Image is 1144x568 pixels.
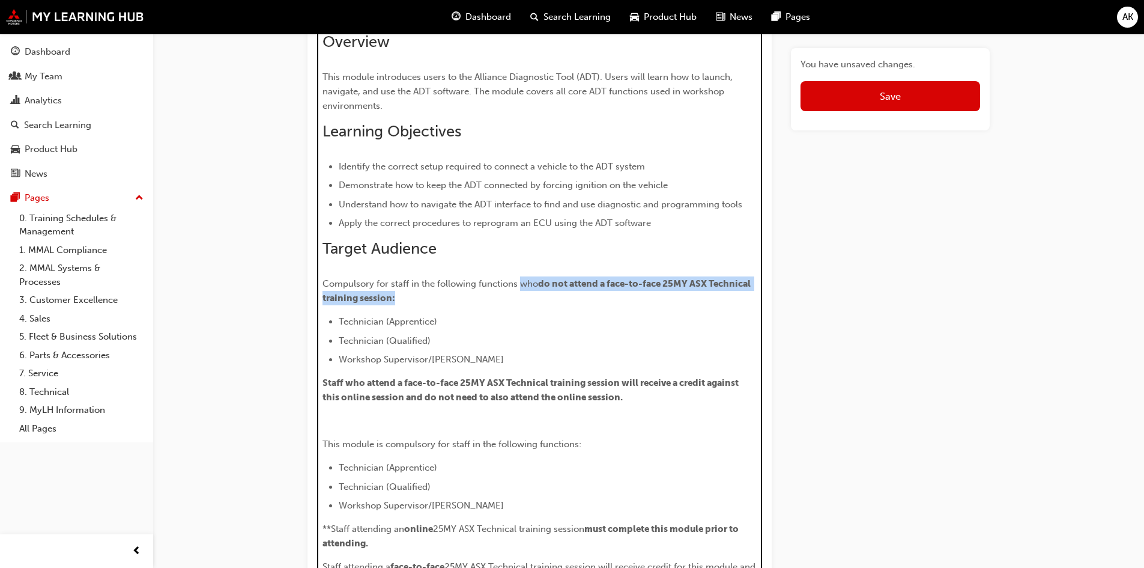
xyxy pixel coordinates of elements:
[322,524,404,534] span: **Staff attending an
[322,72,735,111] span: This module introduces users to the Alliance Diagnostic Tool (ADT). Users will learn how to launc...
[339,500,504,511] span: Workshop Supervisor/[PERSON_NAME]
[322,239,437,258] span: Target Audience
[339,180,668,191] span: Demonstrate how to keep the ADT connected by forcing ignition on the vehicle
[706,5,762,29] a: news-iconNews
[442,5,521,29] a: guage-iconDashboard
[339,462,437,473] span: Technician (Apprentice)
[800,81,980,111] button: Save
[772,10,781,25] span: pages-icon
[14,209,148,241] a: 0. Training Schedules & Management
[322,377,740,403] span: Staff who attend a face-to-face 25MY ASX Technical training session will receive a credit against...
[644,10,697,24] span: Product Hub
[6,9,144,25] img: mmal
[1122,10,1133,24] span: AK
[339,354,504,365] span: Workshop Supervisor/[PERSON_NAME]
[11,72,20,82] span: people-icon
[465,10,511,24] span: Dashboard
[5,187,148,209] button: Pages
[24,118,91,132] div: Search Learning
[521,5,620,29] a: search-iconSearch Learning
[14,364,148,383] a: 7. Service
[14,401,148,420] a: 9. MyLH Information
[14,328,148,346] a: 5. Fleet & Business Solutions
[543,10,611,24] span: Search Learning
[530,10,539,25] span: search-icon
[11,96,20,106] span: chart-icon
[14,420,148,438] a: All Pages
[339,481,431,492] span: Technician (Qualified)
[25,167,47,181] div: News
[322,439,581,450] span: This module is compulsory for staff in the following functions:
[5,163,148,185] a: News
[135,191,144,206] span: up-icon
[880,90,901,102] span: Save
[25,142,77,156] div: Product Hub
[322,278,538,289] span: Compulsory for staff in the following functions who
[452,10,461,25] span: guage-icon
[322,122,461,141] span: Learning Objectives
[5,114,148,136] a: Search Learning
[339,161,645,172] span: Identify the correct setup required to connect a vehicle to the ADT system
[25,45,70,59] div: Dashboard
[11,144,20,155] span: car-icon
[1117,7,1138,28] button: AK
[800,58,980,72] span: You have unsaved changes.
[339,316,437,327] span: Technician (Apprentice)
[14,383,148,402] a: 8. Technical
[5,138,148,160] a: Product Hub
[25,94,62,108] div: Analytics
[5,90,148,112] a: Analytics
[785,10,810,24] span: Pages
[716,10,725,25] span: news-icon
[620,5,706,29] a: car-iconProduct Hub
[11,169,20,180] span: news-icon
[25,70,62,84] div: My Team
[14,241,148,260] a: 1. MMAL Compliance
[5,38,148,187] button: DashboardMy TeamAnalyticsSearch LearningProduct HubNews
[11,120,19,131] span: search-icon
[14,346,148,365] a: 6. Parts & Accessories
[5,66,148,88] a: My Team
[14,310,148,328] a: 4. Sales
[14,259,148,291] a: 2. MMAL Systems & Processes
[11,193,20,204] span: pages-icon
[132,544,141,559] span: prev-icon
[404,524,433,534] span: online
[730,10,752,24] span: News
[339,335,431,346] span: Technician (Qualified)
[14,291,148,310] a: 3. Customer Excellence
[433,524,584,534] span: 25MY ASX Technical training session
[322,32,390,51] span: Overview
[11,47,20,58] span: guage-icon
[339,218,651,228] span: Apply the correct procedures to reprogram an ECU using the ADT software
[630,10,639,25] span: car-icon
[25,191,49,205] div: Pages
[5,41,148,63] a: Dashboard
[762,5,820,29] a: pages-iconPages
[339,199,742,210] span: Understand how to navigate the ADT interface to find and use diagnostic and programming tools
